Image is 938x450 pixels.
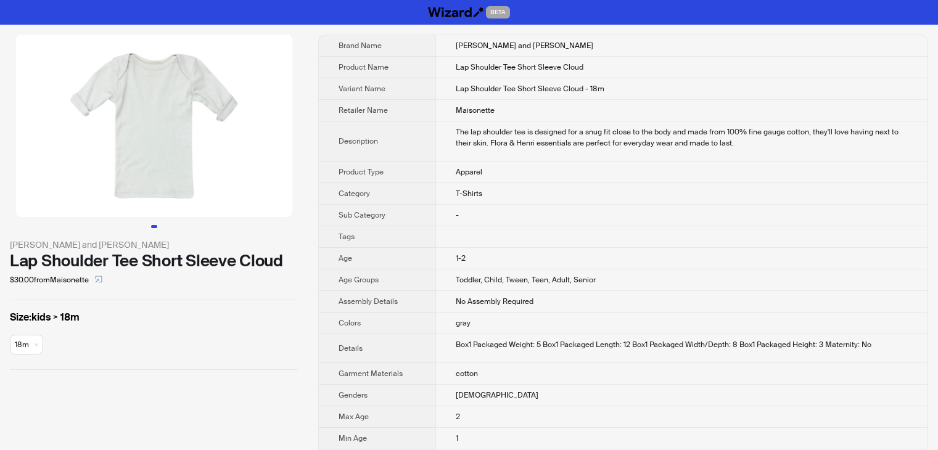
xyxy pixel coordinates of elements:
[456,189,482,198] span: T-Shirts
[339,136,378,146] span: Description
[339,210,385,220] span: Sub Category
[456,41,593,51] span: [PERSON_NAME] and [PERSON_NAME]
[339,41,382,51] span: Brand Name
[456,105,495,115] span: Maisonette
[456,339,908,350] div: Box1 Packaged Weight: 5 Box1 Packaged Length: 12 Box1 Packaged Width/Depth: 8 Box1 Packaged Heigh...
[10,252,298,270] div: Lap Shoulder Tee Short Sleeve Cloud
[339,390,368,400] span: Genders
[10,270,298,290] div: $30.00 from Maisonette
[456,275,596,285] span: Toddler, Child, Tween, Teen, Adult, Senior
[456,167,482,177] span: Apparel
[486,6,510,18] span: BETA
[339,84,385,94] span: Variant Name
[456,318,471,328] span: gray
[339,253,352,263] span: Age
[339,62,389,72] span: Product Name
[151,225,157,228] button: Go to slide 1
[339,297,398,306] span: Assembly Details
[456,210,459,220] span: -
[339,343,363,353] span: Details
[339,433,367,443] span: Min Age
[339,232,355,242] span: Tags
[456,297,533,306] span: No Assembly Required
[10,311,31,324] span: Size :
[10,310,298,325] label: kids > 18m
[339,189,370,198] span: Category
[339,275,379,285] span: Age Groups
[10,238,298,252] div: [PERSON_NAME] and [PERSON_NAME]
[15,335,38,354] span: available
[456,62,583,72] span: Lap Shoulder Tee Short Sleeve Cloud
[456,412,460,422] span: 2
[456,390,538,400] span: [DEMOGRAPHIC_DATA]
[339,105,388,115] span: Retailer Name
[339,318,361,328] span: Colors
[339,369,403,378] span: Garment Materials
[456,126,908,149] div: The lap shoulder tee is designed for a snug fit close to the body and made from 100% fine gauge c...
[16,35,292,217] img: Lap Shoulder Tee Short Sleeve Cloud Lap Shoulder Tee Short Sleeve Cloud - 18m image 1
[456,433,458,443] span: 1
[339,167,384,177] span: Product Type
[95,276,102,283] span: select
[456,253,466,263] span: 1-2
[456,369,478,378] span: cotton
[339,412,369,422] span: Max Age
[456,84,604,94] span: Lap Shoulder Tee Short Sleeve Cloud - 18m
